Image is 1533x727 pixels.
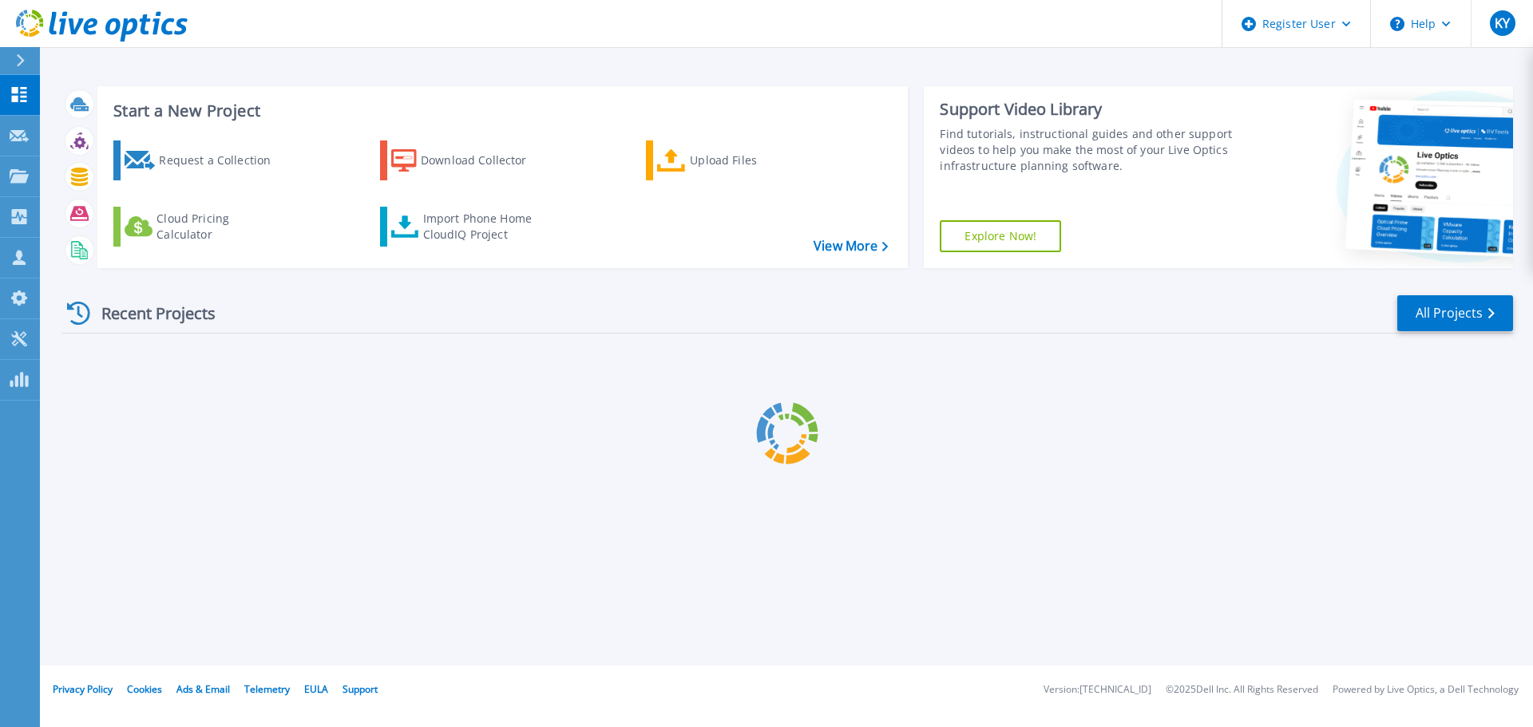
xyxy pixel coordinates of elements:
a: Download Collector [380,140,558,180]
span: KY [1495,17,1510,30]
div: Upload Files [690,144,818,176]
a: All Projects [1397,295,1513,331]
div: Cloud Pricing Calculator [156,211,284,243]
a: Ads & Email [176,682,230,696]
h3: Start a New Project [113,102,888,120]
a: EULA [304,682,328,696]
a: Privacy Policy [53,682,113,696]
li: Version: [TECHNICAL_ID] [1044,685,1151,695]
a: Telemetry [244,682,290,696]
div: Recent Projects [61,294,237,333]
div: Download Collector [421,144,549,176]
div: Request a Collection [159,144,287,176]
div: Support Video Library [940,99,1240,120]
li: © 2025 Dell Inc. All Rights Reserved [1166,685,1318,695]
li: Powered by Live Optics, a Dell Technology [1333,685,1519,695]
a: Explore Now! [940,220,1061,252]
a: Cookies [127,682,162,696]
a: Cloud Pricing Calculator [113,207,291,247]
div: Find tutorials, instructional guides and other support videos to help you make the most of your L... [940,126,1240,174]
a: Upload Files [646,140,824,180]
a: Support [343,682,378,696]
div: Import Phone Home CloudIQ Project [423,211,548,243]
a: View More [814,239,888,254]
a: Request a Collection [113,140,291,180]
